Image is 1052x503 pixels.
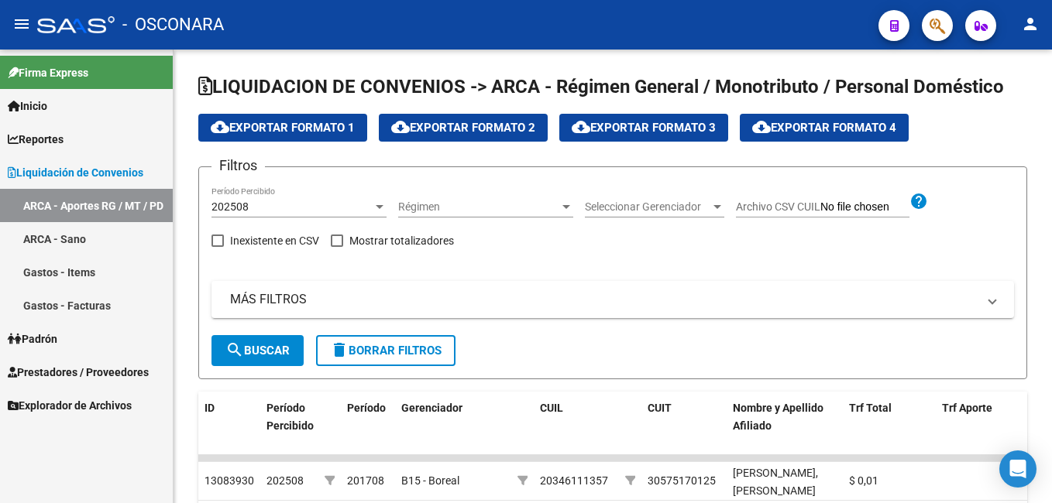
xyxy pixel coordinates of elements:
span: Reportes [8,131,64,148]
span: Archivo CSV CUIL [736,200,820,213]
mat-icon: cloud_download [572,118,590,136]
mat-icon: cloud_download [211,118,229,136]
mat-icon: search [225,340,244,359]
div: Open Intercom Messenger [999,450,1037,488]
span: CUIL [540,402,563,414]
span: ID [205,402,215,414]
mat-icon: person [1021,15,1040,33]
span: Trf Aporte [942,402,992,414]
span: Borrar Filtros [330,344,442,358]
span: Seleccionar Gerenciador [585,200,710,214]
span: LIQUIDACION DE CONVENIOS -> ARCA - Régimen General / Monotributo / Personal Doméstico [198,76,1004,98]
span: Firma Express [8,64,88,81]
datatable-header-cell: Trf Total [843,392,936,460]
div: 30575170125 [648,472,716,490]
span: $ 0,01 [849,474,878,487]
span: Nombre y Apellido Afiliado [733,402,823,432]
datatable-header-cell: CUIT [641,392,727,460]
span: 202508 [266,474,304,487]
button: Buscar [211,335,304,366]
span: Régimen [398,200,559,214]
span: Exportar Formato 3 [572,121,716,135]
button: Exportar Formato 4 [740,114,909,142]
mat-icon: menu [12,15,31,33]
datatable-header-cell: Período [341,392,395,460]
span: Prestadores / Proveedores [8,364,149,381]
span: Período [347,402,386,414]
datatable-header-cell: CUIL [534,392,619,460]
mat-icon: delete [330,340,349,359]
button: Exportar Formato 1 [198,114,367,142]
datatable-header-cell: ID [198,392,260,460]
span: Exportar Formato 4 [752,121,896,135]
span: Trf Total [849,402,892,414]
button: Borrar Filtros [316,335,456,366]
mat-expansion-panel-header: MÁS FILTROS [211,281,1014,318]
span: Inexistente en CSV [230,231,319,250]
input: Archivo CSV CUIL [820,200,909,214]
span: Padrón [8,330,57,347]
button: Exportar Formato 2 [379,114,548,142]
datatable-header-cell: Nombre y Apellido Afiliado [727,392,843,460]
div: 20346111357 [540,472,608,490]
mat-panel-title: MÁS FILTROS [230,291,977,308]
span: 13083930 [205,474,254,487]
span: Buscar [225,344,290,358]
span: 202508 [211,200,249,213]
span: Exportar Formato 2 [391,121,535,135]
button: Exportar Formato 3 [559,114,728,142]
span: B15 - Boreal [401,474,459,487]
span: Exportar Formato 1 [211,121,355,135]
span: Inicio [8,98,47,115]
span: CUIT [648,402,672,414]
span: Gerenciador [401,402,462,414]
span: - OSCONARA [122,8,224,42]
mat-icon: cloud_download [752,118,771,136]
datatable-header-cell: Período Percibido [260,392,318,460]
datatable-header-cell: Trf Aporte [936,392,1029,460]
span: Explorador de Archivos [8,397,132,414]
h3: Filtros [211,155,265,176]
mat-icon: cloud_download [391,118,410,136]
span: [PERSON_NAME], [PERSON_NAME] [733,467,818,497]
span: Mostrar totalizadores [349,231,454,250]
span: 201708 [347,474,384,487]
mat-icon: help [909,192,928,210]
span: Liquidación de Convenios [8,164,143,181]
datatable-header-cell: Gerenciador [395,392,511,460]
span: Período Percibido [266,402,314,432]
